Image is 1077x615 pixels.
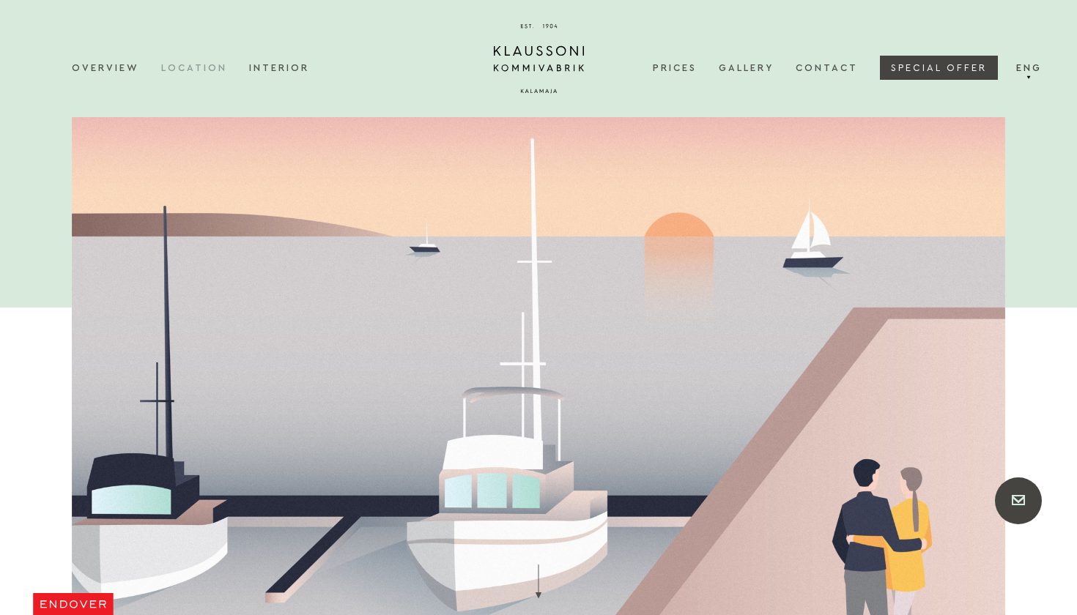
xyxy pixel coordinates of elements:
a: Gallery [719,45,796,90]
a: Overview [72,45,161,90]
a: Location [161,45,249,90]
a: SPECIAL OFFER [880,56,998,80]
a: Eng [1013,45,1045,90]
a: Prices [653,45,719,90]
a: Interior [249,45,331,90]
a: Contact [796,45,880,90]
